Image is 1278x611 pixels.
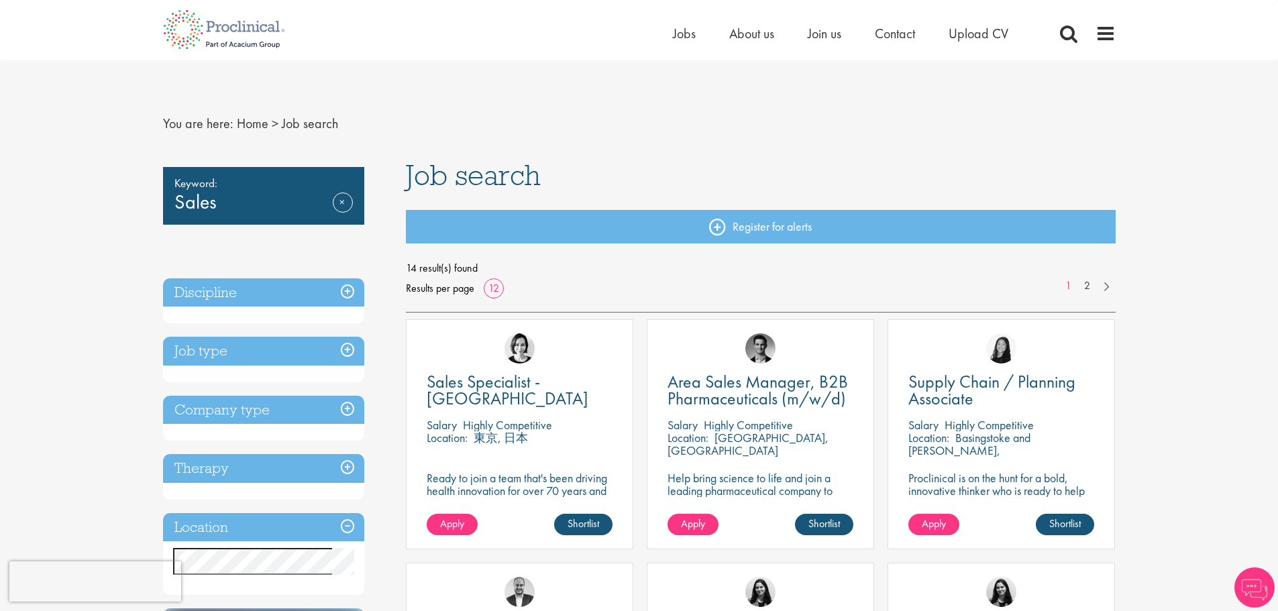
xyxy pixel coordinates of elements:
span: 14 result(s) found [406,258,1116,278]
span: Supply Chain / Planning Associate [908,370,1075,410]
span: Apply [681,516,705,531]
h3: Job type [163,337,364,366]
h3: Company type [163,396,364,425]
p: Basingstoke and [PERSON_NAME], [GEOGRAPHIC_DATA] [908,430,1030,471]
a: Shortlist [795,514,853,535]
p: [GEOGRAPHIC_DATA], [GEOGRAPHIC_DATA] [668,430,829,458]
span: Salary [427,417,457,433]
a: 1 [1059,278,1078,294]
a: Sales Specialist - [GEOGRAPHIC_DATA] [427,374,613,407]
img: Numhom Sudsok [986,333,1016,364]
a: Area Sales Manager, B2B Pharmaceuticals (m/w/d) [668,374,853,407]
a: Apply [908,514,959,535]
span: Area Sales Manager, B2B Pharmaceuticals (m/w/d) [668,370,848,410]
h3: Therapy [163,454,364,483]
img: Indre Stankeviciute [986,577,1016,607]
span: Results per page [406,278,474,298]
a: breadcrumb link [237,115,268,132]
span: Location: [668,430,708,445]
p: Highly Competitive [463,417,552,433]
h3: Location [163,513,364,542]
h3: Discipline [163,278,364,307]
a: 2 [1077,278,1097,294]
p: Ready to join a team that's been driving health innovation for over 70 years and build a career y... [427,471,613,522]
a: Remove [333,192,353,231]
a: Apply [668,514,718,535]
a: About us [729,25,774,42]
p: Proclinical is on the hunt for a bold, innovative thinker who is ready to help push the boundarie... [908,471,1094,522]
span: Salary [668,417,698,433]
a: Shortlist [1036,514,1094,535]
img: Nic Choa [504,333,535,364]
img: Indre Stankeviciute [745,577,776,607]
span: Apply [440,516,464,531]
p: Help bring science to life and join a leading pharmaceutical company to play a key role in drivin... [668,471,853,522]
span: Apply [922,516,946,531]
a: Apply [427,514,478,535]
img: Aitor Melia [504,577,535,607]
a: Shortlist [554,514,613,535]
span: Keyword: [174,174,353,192]
a: Contact [875,25,915,42]
p: 東京, 日本 [474,430,528,445]
a: Supply Chain / Planning Associate [908,374,1094,407]
iframe: reCAPTCHA [9,561,181,602]
img: Max Slevogt [745,333,776,364]
a: Upload CV [949,25,1008,42]
a: 12 [484,281,504,295]
span: Location: [908,430,949,445]
p: Highly Competitive [945,417,1034,433]
span: Job search [282,115,338,132]
div: Sales [163,167,364,225]
span: You are here: [163,115,233,132]
span: Job search [406,157,541,193]
span: Salary [908,417,939,433]
span: Sales Specialist - [GEOGRAPHIC_DATA] [427,370,588,410]
a: Register for alerts [406,210,1116,243]
a: Join us [808,25,841,42]
a: Jobs [673,25,696,42]
p: Highly Competitive [704,417,793,433]
img: Chatbot [1234,567,1275,608]
span: > [272,115,278,132]
span: Location: [427,430,468,445]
